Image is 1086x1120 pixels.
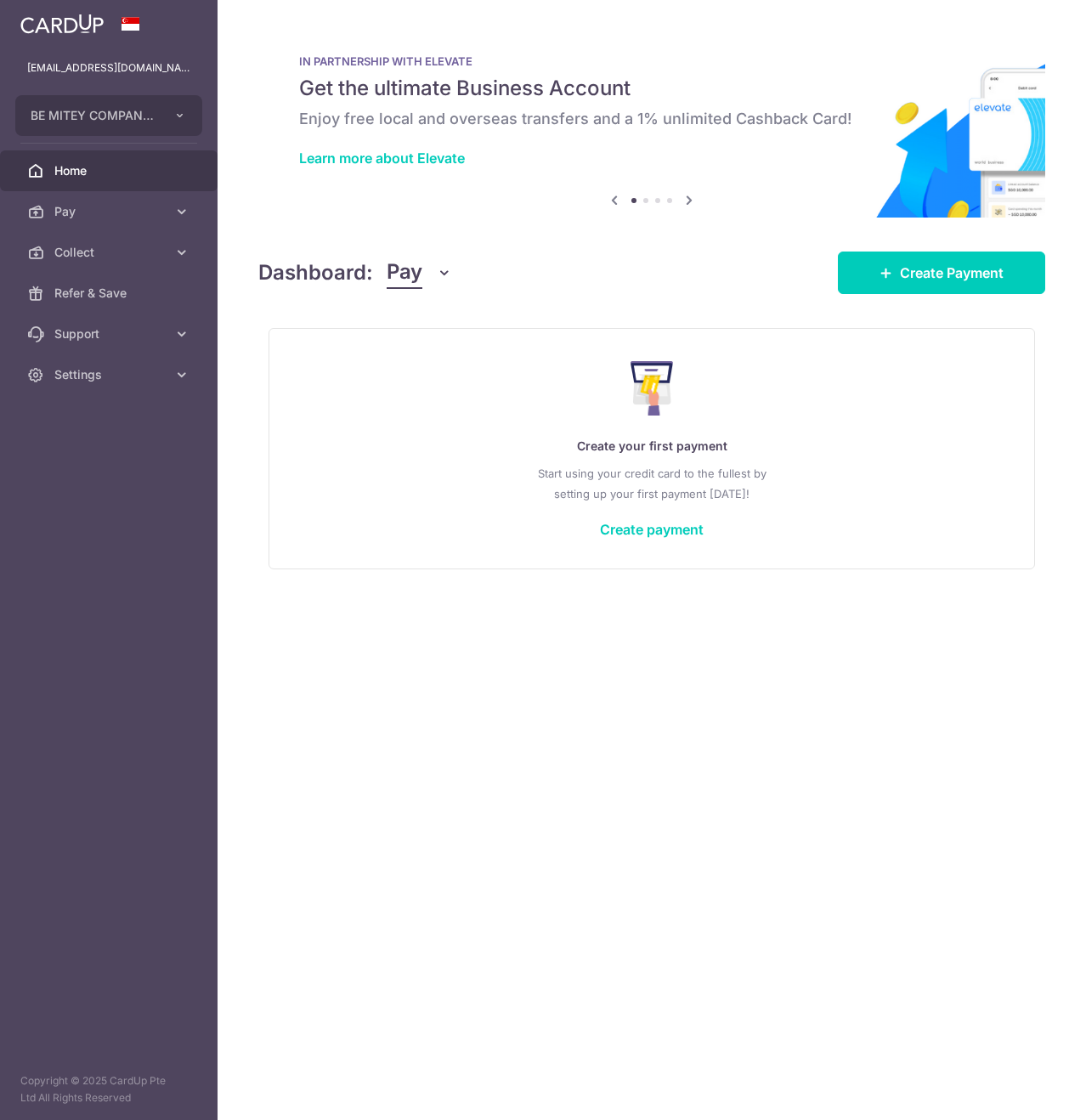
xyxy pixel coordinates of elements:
[631,361,674,416] img: Make Payment
[299,75,1004,102] h5: Get the ultimate Business Account
[838,252,1045,294] a: Create Payment
[303,436,1000,456] p: Create your first payment
[900,263,1004,283] span: Create Payment
[20,14,104,34] img: CardUp
[54,244,167,261] span: Collect
[299,109,1004,129] h6: Enjoy free local and overseas transfers and a 1% unlimited Cashback Card!
[387,257,422,289] span: Pay
[387,257,452,289] button: Pay
[258,257,373,288] h4: Dashboard:
[600,521,704,538] a: Create payment
[54,203,167,220] span: Pay
[299,150,465,167] a: Learn more about Elevate
[54,285,167,302] span: Refer & Save
[54,162,167,179] span: Home
[27,59,190,76] p: [EMAIL_ADDRESS][DOMAIN_NAME]
[31,107,156,124] span: BE MITEY COMPANY PTE. LTD.
[54,325,167,342] span: Support
[54,366,167,383] span: Settings
[258,27,1045,218] img: Renovation banner
[303,463,1000,504] p: Start using your credit card to the fullest by setting up your first payment [DATE]!
[15,95,202,136] button: BE MITEY COMPANY PTE. LTD.
[299,54,1004,68] p: IN PARTNERSHIP WITH ELEVATE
